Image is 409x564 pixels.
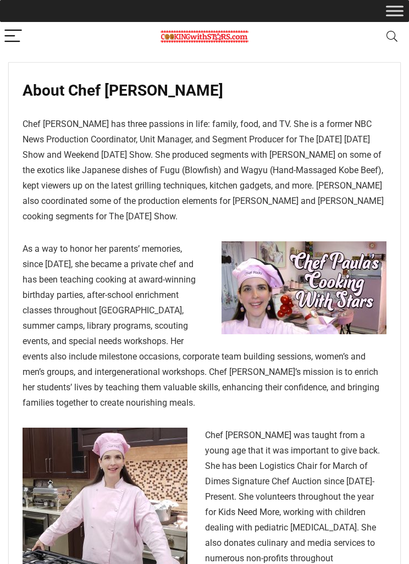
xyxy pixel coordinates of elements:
[161,30,248,43] img: Chef Paula's Cooking With Stars
[23,241,386,411] p: As a way to honor her parents’ memories, since [DATE], she became a private chef and has been tea...
[379,22,405,51] button: Search
[23,82,386,99] h1: About Chef [PERSON_NAME]
[23,117,386,224] p: Chef [PERSON_NAME] has three passions in life: family, food, and TV. She is a former NBC News Pro...
[386,5,404,16] button: Toggle Menu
